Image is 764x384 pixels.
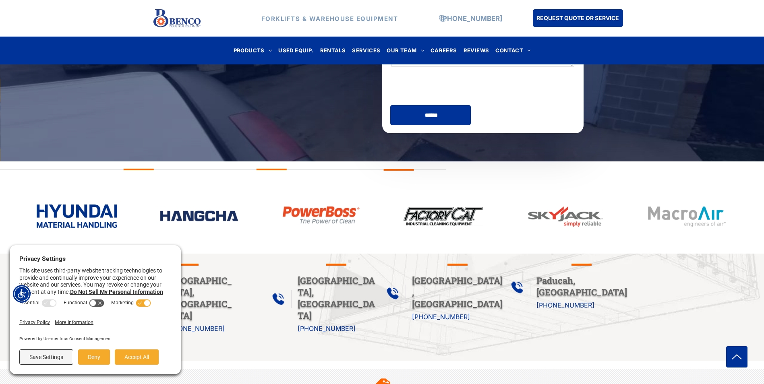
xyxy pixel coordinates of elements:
[525,204,605,229] img: bencoindustrial
[427,45,460,56] a: CAREERS
[391,72,501,100] iframe: reCAPTCHA
[536,301,594,309] a: [PHONE_NUMBER]
[460,45,493,56] a: REVIEWS
[492,45,534,56] a: CONTACT
[261,14,398,22] strong: FORKLIFTS & WAREHOUSE EQUIPMENT
[281,204,361,226] img: bencoindustrial
[536,275,627,298] span: Paducah, [GEOGRAPHIC_DATA]
[298,275,375,321] span: [GEOGRAPHIC_DATA], [GEOGRAPHIC_DATA]
[298,324,356,332] a: [PHONE_NUMBER]
[317,45,349,56] a: RENTALS
[533,9,623,27] a: REQUEST QUOTE OR SERVICE
[647,204,727,229] img: bencoindustrial
[412,275,503,310] span: [GEOGRAPHIC_DATA], [GEOGRAPHIC_DATA]
[230,45,275,56] a: PRODUCTS
[403,204,483,227] img: bencoindustrial
[349,45,383,56] a: SERVICES
[37,204,117,228] img: bencoindustrial
[275,45,317,56] a: USED EQUIP.
[167,275,232,321] span: [GEOGRAPHIC_DATA], [GEOGRAPHIC_DATA]
[159,209,239,222] img: bencoindustrial
[440,14,502,22] a: [PHONE_NUMBER]
[536,10,619,25] span: REQUEST QUOTE OR SERVICE
[167,324,225,332] a: [PHONE_NUMBER]
[383,45,427,56] a: OUR TEAM
[13,285,31,303] div: Accessibility Menu
[412,313,470,321] a: [PHONE_NUMBER]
